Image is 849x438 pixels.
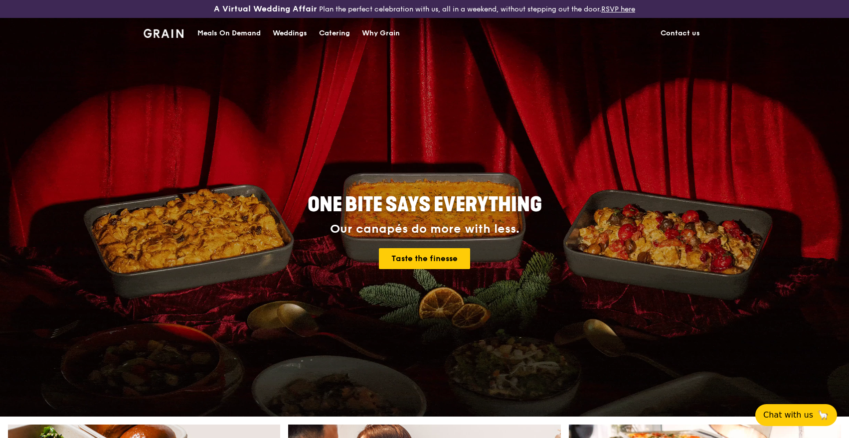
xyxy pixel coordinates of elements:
[197,18,261,48] div: Meals On Demand
[817,409,829,421] span: 🦙
[144,17,184,47] a: GrainGrain
[267,18,313,48] a: Weddings
[379,248,470,269] a: Taste the finesse
[755,404,837,426] button: Chat with us🦙
[273,18,307,48] div: Weddings
[319,18,350,48] div: Catering
[308,193,542,217] span: ONE BITE SAYS EVERYTHING
[362,18,400,48] div: Why Grain
[655,18,706,48] a: Contact us
[313,18,356,48] a: Catering
[763,409,813,421] span: Chat with us
[144,29,184,38] img: Grain
[601,5,635,13] a: RSVP here
[356,18,406,48] a: Why Grain
[245,222,604,236] div: Our canapés do more with less.
[142,4,707,14] div: Plan the perfect celebration with us, all in a weekend, without stepping out the door.
[214,4,317,14] h3: A Virtual Wedding Affair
